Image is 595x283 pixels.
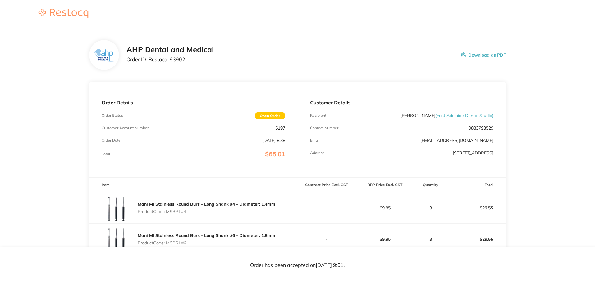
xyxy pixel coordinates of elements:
[453,150,493,155] p: [STREET_ADDRESS]
[414,237,447,242] p: 3
[102,152,110,156] p: Total
[262,138,285,143] p: [DATE] 8:38
[32,9,94,19] a: Restocq logo
[102,113,123,118] p: Order Status
[356,205,414,210] p: $9.85
[448,200,506,215] p: $29.55
[102,192,133,223] img: c3BuMjU1ag
[298,178,356,192] th: Contract Price Excl. GST
[356,237,414,242] p: $9.85
[420,138,493,143] a: [EMAIL_ADDRESS][DOMAIN_NAME]
[138,240,275,245] p: Product Code: MSBRL#6
[255,112,285,119] span: Open Order
[435,113,493,118] span: ( East Adelaide Dental Studio )
[414,205,447,210] p: 3
[89,178,297,192] th: Item
[448,232,506,247] p: $29.55
[310,138,321,143] p: Emaill
[310,126,338,130] p: Contact Number
[275,126,285,130] p: 5197
[447,178,506,192] th: Total
[126,45,214,54] h2: AHP Dental and Medical
[102,100,285,105] p: Order Details
[32,9,94,18] img: Restocq logo
[265,150,285,158] span: $65.01
[102,126,149,130] p: Customer Account Number
[102,138,121,143] p: Order Date
[126,57,214,62] p: Order ID: Restocq- 93902
[250,262,345,268] p: Order has been accepted on [DATE] 9:01 .
[461,45,506,65] button: Download as PDF
[414,178,447,192] th: Quantity
[138,233,275,238] a: Mani MI Stainless Round Burs - Long Shank #6 - Diameter: 1.8mm
[310,100,493,105] p: Customer Details
[298,205,356,210] p: -
[94,49,114,61] img: ZjN5bDlnNQ
[310,151,324,155] p: Address
[356,178,414,192] th: RRP Price Excl. GST
[102,224,133,255] img: Zm5yMHJuNg
[400,113,493,118] p: [PERSON_NAME]
[469,126,493,130] p: 0883793529
[138,201,275,207] a: Mani MI Stainless Round Burs - Long Shank #4 - Diameter: 1.4mm
[138,209,275,214] p: Product Code: MSBRL#4
[298,237,356,242] p: -
[310,113,326,118] p: Recipient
